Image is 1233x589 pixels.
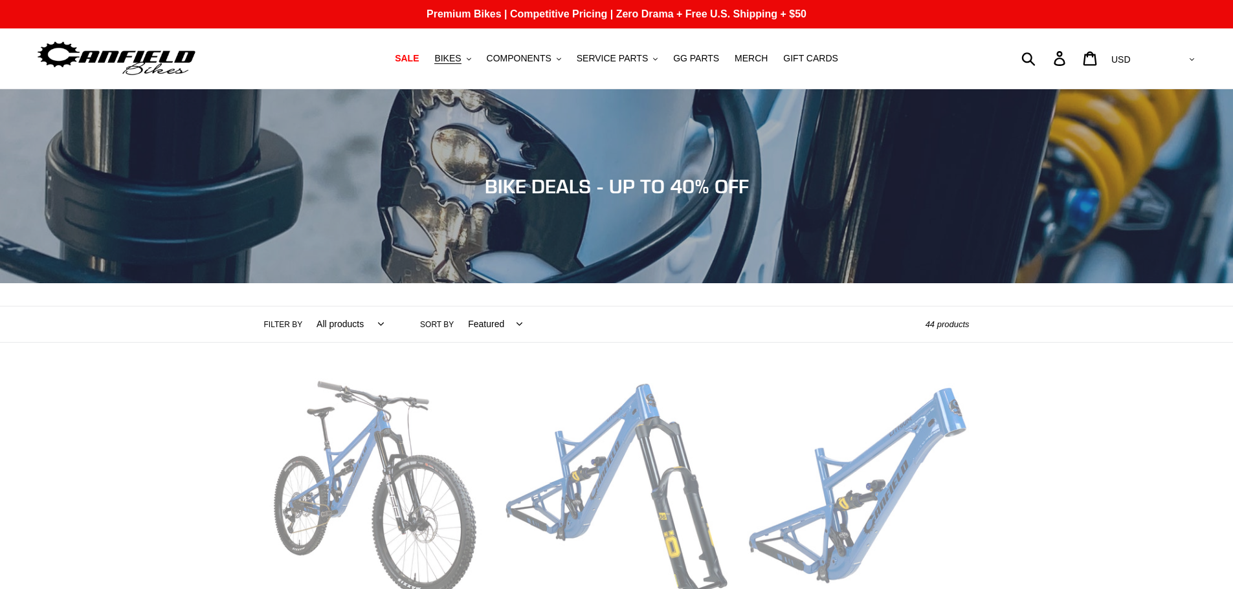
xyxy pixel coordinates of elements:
[487,53,551,64] span: COMPONENTS
[264,319,303,330] label: Filter by
[395,53,419,64] span: SALE
[783,53,838,64] span: GIFT CARDS
[735,53,768,64] span: MERCH
[577,53,648,64] span: SERVICE PARTS
[36,38,197,79] img: Canfield Bikes
[570,50,664,67] button: SERVICE PARTS
[485,175,749,198] span: BIKE DEALS - UP TO 40% OFF
[428,50,477,67] button: BIKES
[1028,44,1061,72] input: Search
[728,50,774,67] a: MERCH
[926,319,970,329] span: 44 products
[480,50,568,67] button: COMPONENTS
[388,50,425,67] a: SALE
[777,50,845,67] a: GIFT CARDS
[420,319,454,330] label: Sort by
[673,53,719,64] span: GG PARTS
[667,50,726,67] a: GG PARTS
[434,53,461,64] span: BIKES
